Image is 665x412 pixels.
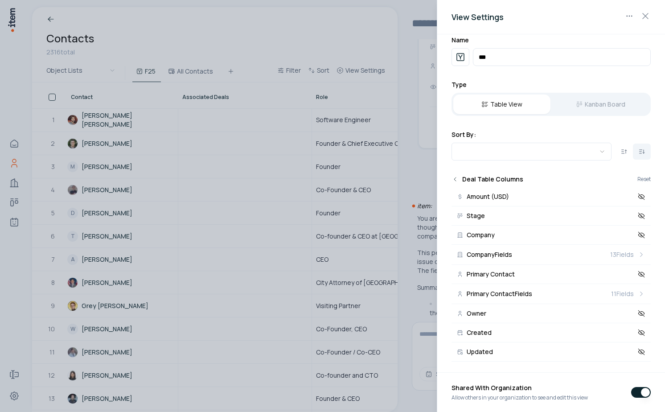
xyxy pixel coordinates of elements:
button: Reset [637,177,651,182]
span: Allow others in your organization to see and edit this view [452,394,588,401]
button: Primary ContactFields11Fields [452,284,651,304]
span: Primary Contact Fields [467,291,532,297]
button: CompanyFields13Fields [452,245,651,265]
span: Shared With Organization [452,383,588,394]
button: Primary Contact [452,265,651,284]
button: Owner [452,304,651,323]
span: Stage [467,213,485,219]
span: Company [467,232,495,238]
span: Amount (USD) [467,194,509,200]
button: Amount (USD) [452,187,651,206]
span: Created [467,330,492,336]
h2: Sort By: [452,130,651,139]
button: Created [452,323,651,342]
span: 13 Fields [610,250,634,259]
span: Company Fields [467,251,512,258]
span: Updated [467,349,493,355]
button: Back [452,176,459,183]
h2: View Settings [452,11,651,23]
button: Stage [452,206,651,226]
button: Table View [453,95,550,114]
button: View actions [622,9,636,23]
button: Updated [452,342,651,362]
span: Owner [467,310,486,317]
h2: Type [452,80,651,89]
h2: Deal Table Columns [462,175,523,184]
h2: Name [452,36,651,45]
span: 11 Fields [611,289,634,298]
button: Company [452,226,651,245]
span: Primary Contact [467,271,515,277]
